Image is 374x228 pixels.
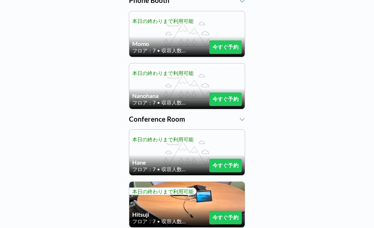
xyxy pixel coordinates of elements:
[132,159,209,166] h4: Hane
[132,47,156,54] span: フロア：7
[132,188,194,194] span: 本日の終わりまで利用可能
[132,211,209,218] h4: Hitsuji
[132,70,194,76] span: 本日の終わりまで利用可能
[161,166,189,173] span: 収容人数：8
[132,218,156,225] span: フロア：7
[161,47,189,54] span: 収容人数：4
[132,92,209,99] h4: Nanohana
[209,159,242,172] button: 今すぐ予約
[132,166,156,173] span: フロア：7
[157,99,160,106] span: •
[129,115,185,123] span: Conference Room
[209,40,242,54] button: 今すぐ予約
[161,99,189,106] span: 収容人数：4
[132,99,156,106] span: フロア：7
[157,47,160,54] span: •
[209,93,242,106] button: 今すぐ予約
[132,18,194,24] span: 本日の終わりまで利用可能
[161,218,189,225] span: 収容人数：6
[132,40,209,47] h4: Momo
[157,218,160,225] span: •
[157,166,160,173] span: •
[132,136,194,142] span: 本日の終わりまで利用可能
[209,211,242,224] button: 今すぐ予約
